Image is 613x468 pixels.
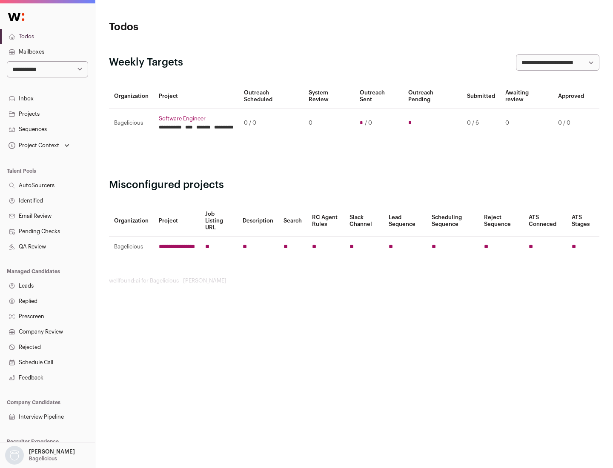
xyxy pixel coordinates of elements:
td: Bagelicious [109,108,154,138]
td: 0 / 0 [239,108,304,138]
th: Outreach Sent [355,84,404,108]
span: / 0 [365,120,372,126]
th: Outreach Scheduled [239,84,304,108]
td: 0 [304,108,354,138]
th: Project [154,205,200,237]
th: ATS Stages [567,205,599,237]
th: Lead Sequence [384,205,427,237]
th: Approved [553,84,589,108]
button: Open dropdown [7,140,71,151]
th: Scheduling Sequence [427,205,479,237]
th: Job Listing URL [200,205,238,237]
th: Outreach Pending [403,84,461,108]
td: 0 / 0 [553,108,589,138]
img: nopic.png [5,446,24,465]
a: Software Engineer [159,115,234,122]
th: Awaiting review [500,84,553,108]
th: RC Agent Rules [307,205,344,237]
footer: wellfound:ai for Bagelicious - [PERSON_NAME] [109,277,599,284]
td: 0 [500,108,553,138]
h2: Misconfigured projects [109,178,599,192]
p: [PERSON_NAME] [29,448,75,455]
th: Organization [109,205,154,237]
th: System Review [304,84,354,108]
th: Submitted [462,84,500,108]
p: Bagelicious [29,455,57,462]
th: Slack Channel [344,205,384,237]
th: Description [238,205,278,237]
div: Project Context [7,142,59,149]
td: 0 / 6 [462,108,500,138]
th: Organization [109,84,154,108]
button: Open dropdown [3,446,77,465]
th: Reject Sequence [479,205,524,237]
img: Wellfound [3,9,29,26]
th: ATS Conneced [524,205,566,237]
h1: Todos [109,20,272,34]
h2: Weekly Targets [109,56,183,69]
th: Search [278,205,307,237]
td: Bagelicious [109,237,154,257]
th: Project [154,84,239,108]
